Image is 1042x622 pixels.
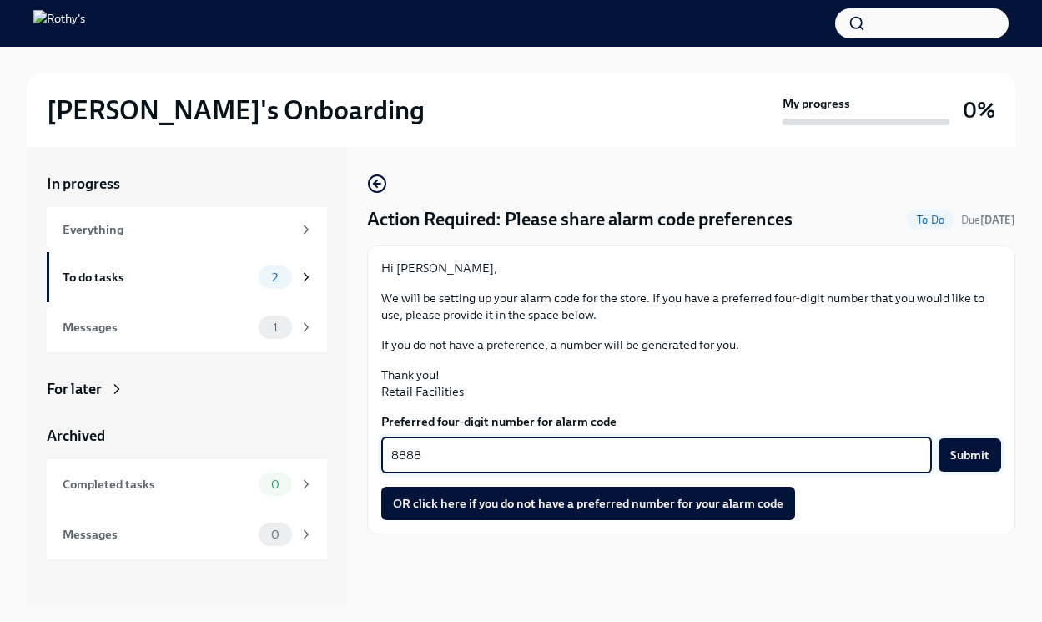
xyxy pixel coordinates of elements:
a: In progress [47,174,327,194]
div: Everything [63,220,292,239]
a: Completed tasks0 [47,459,327,509]
button: OR click here if you do not have a preferred number for your alarm code [381,487,795,520]
button: Submit [939,438,1001,472]
span: Submit [950,447,989,463]
span: OR click here if you do not have a preferred number for your alarm code [393,495,783,512]
a: For later [47,379,327,399]
div: Completed tasks [63,475,252,493]
a: Archived [47,426,327,446]
a: To do tasks2 [47,252,327,302]
h2: [PERSON_NAME]'s Onboarding [47,94,425,127]
h3: 0% [963,95,995,125]
span: 1 [263,321,288,334]
span: October 2nd, 2025 12:00 [961,212,1015,228]
strong: [DATE] [980,214,1015,226]
p: Thank you! Retail Facilities [381,367,1001,400]
p: Hi [PERSON_NAME], [381,260,1001,276]
div: Messages [63,525,252,544]
a: Messages0 [47,509,327,559]
span: 0 [261,478,289,491]
div: For later [47,379,102,399]
h4: Action Required: Please share alarm code preferences [367,207,793,232]
p: We will be setting up your alarm code for the store. If you have a preferred four-digit number th... [381,290,1001,323]
span: Due [961,214,1015,226]
p: If you do not have a preference, a number will be generated for you. [381,336,1001,353]
textarea: 8888 [391,445,922,465]
label: Preferred four-digit number for alarm code [381,413,1001,430]
span: 2 [262,271,288,284]
span: To Do [907,214,954,226]
span: 0 [261,528,289,541]
div: Messages [63,318,252,336]
div: To do tasks [63,268,252,286]
strong: My progress [783,95,850,112]
img: Rothy's [33,10,85,37]
a: Messages1 [47,302,327,352]
a: Everything [47,207,327,252]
